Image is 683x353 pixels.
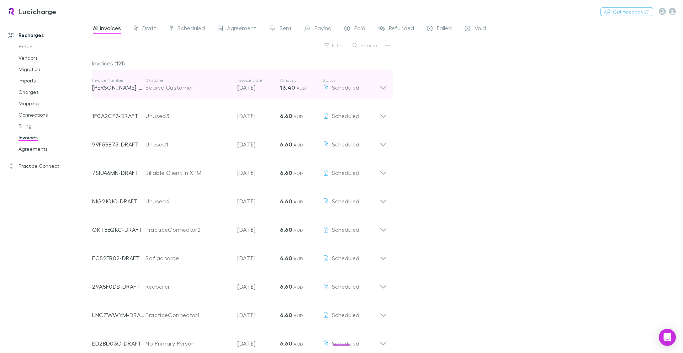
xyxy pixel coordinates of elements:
[293,142,303,148] span: AUD
[354,25,365,34] span: Paid
[178,25,205,34] span: Scheduled
[332,255,359,261] span: Scheduled
[11,143,96,155] a: Agreements
[293,228,303,233] span: AUD
[237,83,280,92] p: [DATE]
[332,311,359,318] span: Scheduled
[145,225,230,234] div: PracticeConnector2
[11,52,96,64] a: Vendors
[237,339,280,348] p: [DATE]
[92,169,145,177] p: 7SIUA6MN-DRAFT
[293,341,303,347] span: AUD
[293,256,303,261] span: AUD
[92,339,145,348] p: ED2BD03C-DRAFT
[1,160,96,172] a: Practice Connect
[86,99,393,127] div: 1F0A2CF7-DRAFTUnused3[DATE]6.60 AUDScheduled
[145,112,230,120] div: Unused3
[280,198,292,205] strong: 6.60
[332,283,359,290] span: Scheduled
[86,298,393,326] div: LNCZWWYM-DRAFTPracticeConnector1[DATE]6.60 AUDScheduled
[600,7,653,16] button: Got Feedback?
[293,284,303,290] span: AUD
[237,140,280,149] p: [DATE]
[280,112,292,119] strong: 6.60
[332,169,359,176] span: Scheduled
[145,311,230,319] div: PracticeConnector1
[92,112,145,120] p: 1F0A2CF7-DRAFT
[86,70,393,99] div: Invoice Number[PERSON_NAME]-0092CustomerSource CustomerInvoice Date[DATE]Amount13.40 AUDStatusSch...
[11,64,96,75] a: Migration
[145,282,230,291] div: Recociler
[280,283,292,290] strong: 6.60
[332,198,359,204] span: Scheduled
[86,184,393,213] div: NIG2JQIC-DRAFTUnused4[DATE]6.60 AUDScheduled
[7,7,16,16] img: Lucicharge's Logo
[332,226,359,233] span: Scheduled
[92,311,145,319] p: LNCZWWYM-DRAFT
[145,169,230,177] div: Billable Client in XPM
[475,25,486,34] span: Void
[280,311,292,319] strong: 6.60
[3,3,61,20] a: Lucicharge
[92,83,145,92] p: [PERSON_NAME]-0092
[11,86,96,98] a: Charges
[86,213,393,241] div: QKTEEQKC-DRAFTPracticeConnector2[DATE]6.60 AUDScheduled
[280,25,292,34] span: Sent
[280,169,292,176] strong: 6.60
[86,156,393,184] div: 7SIUA6MN-DRAFTBillable Client in XPM[DATE]6.60 AUDScheduled
[659,329,676,346] div: Open Intercom Messenger
[1,30,96,41] a: Recharges
[437,25,452,34] span: Failed
[145,83,230,92] div: Source Customer
[142,25,156,34] span: Draft
[86,269,393,298] div: 29A5F0DB-DRAFTRecociler[DATE]6.60 AUDScheduled
[280,340,292,347] strong: 6.60
[145,339,230,348] div: No Primary Person
[92,77,145,83] p: Invoice Number
[280,77,323,83] p: Amount
[237,112,280,120] p: [DATE]
[92,197,145,205] p: NIG2JQIC-DRAFT
[145,140,230,149] div: Unused1
[293,199,303,204] span: AUD
[237,225,280,234] p: [DATE]
[11,132,96,143] a: Invoices
[86,241,393,269] div: FC82FB02-DRAFTSofiacharge[DATE]6.60 AUDScheduled
[145,77,230,83] p: Customer
[237,197,280,205] p: [DATE]
[227,25,256,34] span: Agreement
[280,84,295,91] strong: 13.40
[11,98,96,109] a: Mapping
[86,127,393,156] div: 99F58B73-DRAFTUnused1[DATE]6.60 AUDScheduled
[332,141,359,148] span: Scheduled
[332,84,359,91] span: Scheduled
[11,41,96,52] a: Setup
[321,41,348,50] button: Filter
[237,282,280,291] p: [DATE]
[145,254,230,262] div: Sofiacharge
[332,112,359,119] span: Scheduled
[92,225,145,234] p: QKTEEQKC-DRAFT
[11,75,96,86] a: Imports
[11,121,96,132] a: Billing
[293,114,303,119] span: AUD
[18,7,57,16] h3: Lucicharge
[145,197,230,205] div: Unused4
[314,25,332,34] span: Paying
[280,255,292,262] strong: 6.60
[237,169,280,177] p: [DATE]
[297,85,306,91] span: AUD
[280,226,292,233] strong: 6.60
[237,254,280,262] p: [DATE]
[389,25,414,34] span: Refunded
[280,141,292,148] strong: 6.60
[349,41,381,50] button: Search
[93,25,121,34] span: All invoices
[237,311,280,319] p: [DATE]
[293,313,303,318] span: AUD
[237,77,280,83] p: Invoice Date
[293,171,303,176] span: AUD
[11,109,96,121] a: Connections
[92,254,145,262] p: FC82FB02-DRAFT
[92,282,145,291] p: 29A5F0DB-DRAFT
